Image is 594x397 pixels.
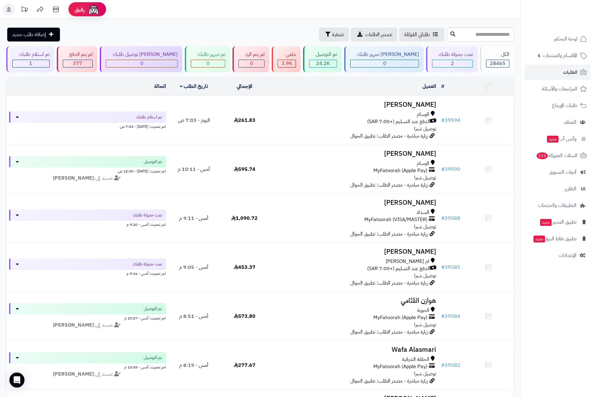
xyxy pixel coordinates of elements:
div: اخر تحديث: أمس - 10:45 م [9,363,166,370]
h3: Wafa Alasmari [272,346,436,353]
span: تم التوصيل [144,159,162,165]
span: توصيل شبرا [414,272,436,280]
div: 1 [13,60,49,67]
span: إضافة طلب جديد [12,31,46,38]
div: اخر تحديث: أمس - 9:16 م [9,270,166,276]
div: لم يتم الدفع [63,51,93,58]
span: جديد [540,219,552,226]
a: [PERSON_NAME] توصيل طلبك 0 [99,46,184,72]
div: اخر تحديث: [DATE] - 7:03 ص [9,123,166,129]
div: Open Intercom Messenger [9,373,24,388]
a: أدوات التسويق [524,165,590,180]
div: اخر تحديث: [DATE] - 12:30 ص [9,167,166,174]
span: زيارة مباشرة - مصدر الطلب: تطبيق الجوال [350,279,428,287]
span: الإعدادات [559,251,576,260]
a: #39585 [441,264,460,271]
div: 2 [432,60,473,67]
span: زيارة مباشرة - مصدر الطلب: تطبيق الجوال [350,377,428,385]
span: # [441,117,445,124]
div: تمت جدولة طلبك [432,51,473,58]
a: لم يتم الرد 0 [231,46,270,72]
strong: [PERSON_NAME] [53,174,94,182]
a: العملاء [524,115,590,130]
div: 0 [106,60,177,67]
button: تصفية [319,28,349,41]
span: 453.37 [234,264,255,271]
span: # [441,362,445,369]
a: تمت جدولة طلبك 2 [425,46,479,72]
a: الطلبات [524,65,590,80]
span: أمس - 10:11 م [178,166,210,173]
a: إضافة طلب جديد [7,28,60,41]
span: تطبيق المتجر [539,218,576,226]
span: الحوية [417,307,429,314]
span: تم التوصيل [144,355,162,361]
div: 0 [191,60,225,67]
img: ai-face.png [87,3,100,16]
a: الحالة [154,83,166,90]
span: لوحة التحكم [554,35,577,43]
a: تحديثات المنصة [17,3,32,17]
span: المراجعات والأسئلة [542,84,577,93]
a: تاريخ الطلب [180,83,208,90]
span: 24.2K [316,60,330,67]
span: الوسام [417,111,429,118]
h3: [PERSON_NAME] [272,248,436,255]
a: العميل [422,83,436,90]
div: تم استلام طلبك [12,51,50,58]
a: تم تجهيز طلبك 0 [184,46,232,72]
span: 573.80 [234,313,255,320]
a: طلبات الإرجاع [524,98,590,113]
span: رفيق [75,6,85,13]
span: الدفع عند التسليم (+7.00 SAR) [367,118,430,125]
a: طلباتي المُوكلة [399,28,444,41]
a: تم التوصيل 24.2K [302,46,343,72]
a: #39584 [441,313,460,320]
span: 595.74 [234,166,255,173]
a: الإجمالي [237,83,252,90]
a: التطبيقات والخدمات [524,198,590,213]
a: #39594 [441,117,460,124]
span: تصفية [332,31,344,38]
span: السلات المتروكة [536,151,577,160]
span: العملاء [564,118,576,127]
span: التطبيقات والخدمات [538,201,576,210]
a: [PERSON_NAME] تجهيز طلبك 0 [343,46,425,72]
strong: [PERSON_NAME] [53,370,94,378]
span: 0 [140,60,143,67]
div: مسند إلى: [4,175,171,182]
a: السلات المتروكة115 [524,148,590,163]
h3: هوازن القثامي [272,297,436,304]
div: تم التوصيل [309,51,337,58]
a: #39582 [441,362,460,369]
h3: [PERSON_NAME] [272,199,436,206]
span: تصدير الطلبات [365,31,392,38]
strong: [PERSON_NAME] [53,321,94,329]
span: # [441,166,445,173]
span: MyFatoorah (VISA/MASTER) [364,216,427,223]
img: logo-2.png [551,8,588,21]
span: 0 [206,60,210,67]
span: توصيل شبرا [414,321,436,329]
span: تم استلام طلبك [136,114,162,120]
span: أمس - 8:19 م [179,362,208,369]
span: تمت جدولة طلبك [133,212,162,218]
span: أدوات التسويق [549,168,576,177]
span: أمس - 8:51 م [179,313,208,320]
span: توصيل شبرا [414,223,436,231]
div: مسند إلى: [4,371,171,378]
span: ام [PERSON_NAME] [386,258,429,265]
span: MyFatoorah (Apple Pay) [373,167,427,174]
h3: [PERSON_NAME] [272,101,436,108]
span: تطبيق نقاط البيع [533,234,576,243]
div: 24205 [309,60,337,67]
span: تم التوصيل [144,306,162,312]
div: ملغي [278,51,296,58]
span: 1,090.72 [231,215,258,222]
h3: [PERSON_NAME] [272,150,436,157]
div: اخر تحديث: أمس - 10:27 م [9,314,166,321]
a: لم يتم الدفع 377 [56,46,99,72]
span: جديد [533,236,545,242]
span: MyFatoorah (Apple Pay) [373,314,427,321]
div: 3880 [278,60,296,67]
